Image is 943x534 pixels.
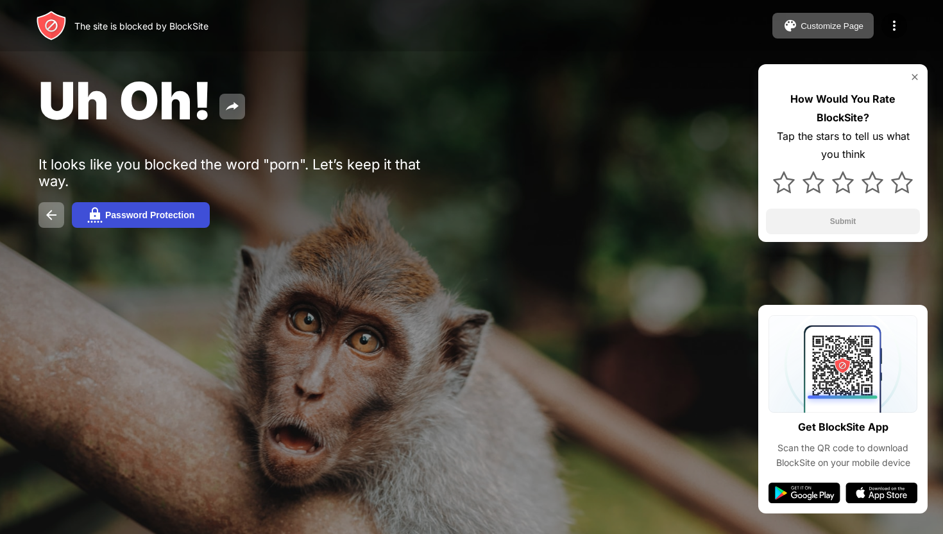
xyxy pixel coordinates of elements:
img: star.svg [862,171,883,193]
button: Password Protection [72,202,210,228]
img: star.svg [773,171,795,193]
img: google-play.svg [769,483,840,503]
div: How Would You Rate BlockSite? [766,90,920,127]
div: Customize Page [801,21,863,31]
img: qrcode.svg [769,315,917,413]
img: star.svg [891,171,913,193]
img: pallet.svg [783,18,798,33]
div: It looks like you blocked the word "porn". Let’s keep it that way. [38,156,435,189]
button: Submit [766,209,920,234]
img: star.svg [832,171,854,193]
button: Customize Page [772,13,874,39]
div: Get BlockSite App [798,418,888,436]
img: star.svg [803,171,824,193]
img: app-store.svg [845,483,917,503]
img: menu-icon.svg [887,18,902,33]
img: rate-us-close.svg [910,72,920,82]
span: Uh Oh! [38,69,212,132]
div: Tap the stars to tell us what you think [766,127,920,164]
img: share.svg [225,99,240,114]
img: password.svg [87,207,103,223]
div: The site is blocked by BlockSite [74,21,208,31]
div: Scan the QR code to download BlockSite on your mobile device [769,441,917,470]
img: header-logo.svg [36,10,67,41]
img: back.svg [44,207,59,223]
div: Password Protection [105,210,194,220]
